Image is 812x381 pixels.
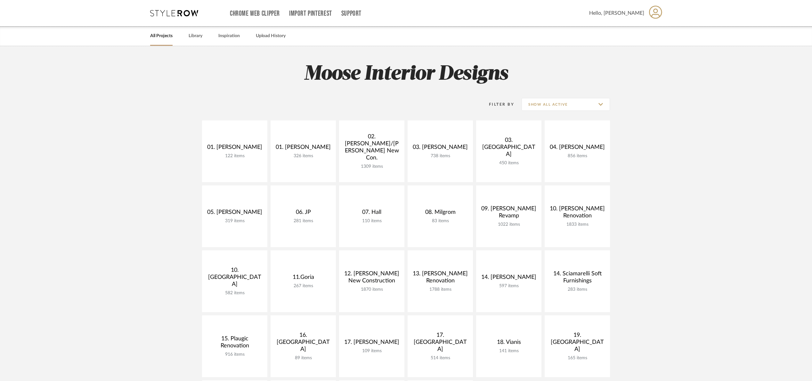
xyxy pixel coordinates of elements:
div: 109 items [344,348,399,354]
div: 01. [PERSON_NAME] [207,144,262,153]
div: 06. JP [276,209,331,218]
div: 122 items [207,153,262,159]
div: 582 items [207,290,262,296]
a: All Projects [150,32,173,40]
div: 10. [GEOGRAPHIC_DATA] [207,267,262,290]
div: 283 items [550,287,605,292]
div: 89 items [276,355,331,361]
a: Import Pinterest [289,11,332,16]
h2: Moose Interior Designs [175,62,637,86]
div: 1309 items [344,164,399,169]
div: 738 items [413,153,468,159]
a: Upload History [256,32,286,40]
div: 597 items [481,283,536,289]
div: 141 items [481,348,536,354]
div: 03. [PERSON_NAME] [413,144,468,153]
div: 450 items [481,160,536,166]
a: Chrome Web Clipper [230,11,280,16]
div: 03. [GEOGRAPHIC_DATA] [481,137,536,160]
div: 19. [GEOGRAPHIC_DATA] [550,332,605,355]
a: Library [189,32,202,40]
div: 14. Sciamarelli Soft Furnishings [550,270,605,287]
div: 08. Milgrom [413,209,468,218]
div: 02. [PERSON_NAME]/[PERSON_NAME] New Con. [344,133,399,164]
div: 05. [PERSON_NAME] [207,209,262,218]
div: 1870 items [344,287,399,292]
div: 12. [PERSON_NAME] New Construction [344,270,399,287]
div: 110 items [344,218,399,224]
div: 14. [PERSON_NAME] [481,274,536,283]
div: 267 items [276,283,331,289]
div: 165 items [550,355,605,361]
div: 17. [PERSON_NAME] [344,339,399,348]
div: 15. Plaugic Renovation [207,335,262,352]
div: 319 items [207,218,262,224]
div: 916 items [207,352,262,357]
div: 10. [PERSON_NAME] Renovation [550,205,605,222]
div: 07. Hall [344,209,399,218]
div: 01. [PERSON_NAME] [276,144,331,153]
div: 18. Vianis [481,339,536,348]
div: 11.Goria [276,274,331,283]
span: Hello, [PERSON_NAME] [589,9,644,17]
div: 13. [PERSON_NAME] Renovation [413,270,468,287]
div: 514 items [413,355,468,361]
a: Support [341,11,361,16]
div: 04. [PERSON_NAME] [550,144,605,153]
div: 83 items [413,218,468,224]
div: 281 items [276,218,331,224]
div: 856 items [550,153,605,159]
div: 17. [GEOGRAPHIC_DATA] [413,332,468,355]
a: Inspiration [218,32,240,40]
div: 1833 items [550,222,605,227]
div: 326 items [276,153,331,159]
div: Filter By [481,101,514,108]
div: 1022 items [481,222,536,227]
div: 16. [GEOGRAPHIC_DATA] [276,332,331,355]
div: 09. [PERSON_NAME] Revamp [481,205,536,222]
div: 1788 items [413,287,468,292]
